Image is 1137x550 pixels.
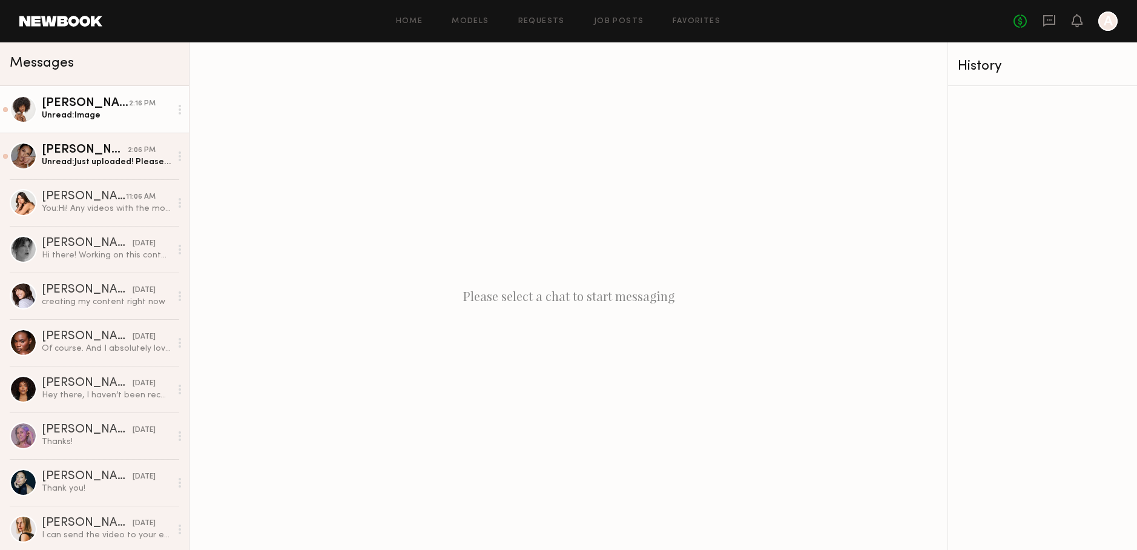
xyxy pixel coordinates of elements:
div: 2:16 PM [129,98,156,110]
div: Of course. And I absolutely love the molecular genesis. Feels so good on the skin and very moistu... [42,343,171,354]
span: Messages [10,56,74,70]
div: [PERSON_NAME] [42,424,133,436]
div: I can send the video to your email [42,529,171,541]
div: [DATE] [133,285,156,296]
div: [PERSON_NAME] [42,98,129,110]
div: [PERSON_NAME] [42,331,133,343]
div: creating my content right now [42,296,171,308]
a: Home [396,18,423,25]
div: Thank you! [42,483,171,494]
div: [PERSON_NAME] [42,191,126,203]
div: [PERSON_NAME] [42,471,133,483]
div: 11:06 AM [126,191,156,203]
div: [DATE] [133,471,156,483]
div: [PERSON_NAME] [42,284,133,296]
div: [PERSON_NAME] [42,517,133,529]
a: Favorites [673,18,720,25]
div: [DATE] [133,518,156,529]
a: Requests [518,18,565,25]
div: [DATE] [133,425,156,436]
div: Unread: Just uploaded! Please let me know if you would like any revisions [42,156,171,168]
div: [PERSON_NAME] [42,377,133,389]
div: Please select a chat to start messaging [189,42,948,550]
div: [PERSON_NAME] [42,237,133,250]
div: Hey there, I haven’t been receiving your messages until I just got an email from you would love t... [42,389,171,401]
a: Job Posts [594,18,644,25]
div: Thanks! [42,436,171,448]
div: [DATE] [133,331,156,343]
div: Unread: Image [42,110,171,121]
div: [PERSON_NAME] [42,144,128,156]
div: [DATE] [133,378,156,389]
div: Hi there! Working on this content now :) [42,250,171,261]
div: [DATE] [133,238,156,250]
a: Models [452,18,489,25]
div: 2:06 PM [128,145,156,156]
a: A [1098,12,1118,31]
div: History [958,59,1127,73]
div: You: Hi! Any videos with the moisturizer jar would need to be reshot! [42,203,171,214]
